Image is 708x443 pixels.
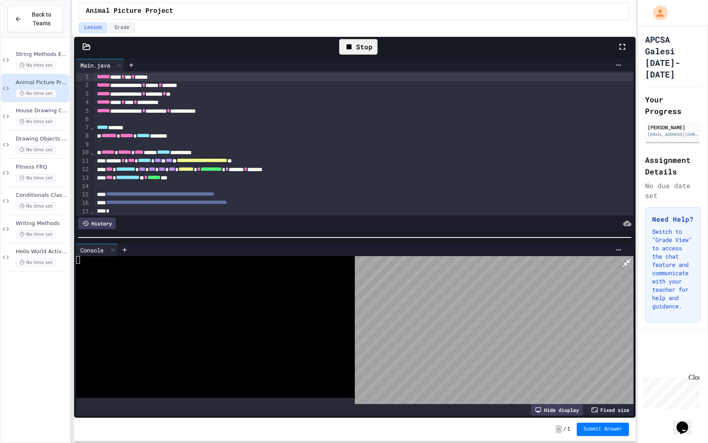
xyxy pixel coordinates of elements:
[16,118,56,126] span: No time set
[76,140,90,149] div: 9
[16,220,68,227] span: Writing Methods
[645,181,701,201] div: No due date set
[76,59,125,71] div: Main.java
[639,374,700,409] iframe: chat widget
[76,81,90,90] div: 2
[16,61,56,69] span: No time set
[531,404,583,416] div: Hide display
[16,90,56,97] span: No time set
[556,425,562,433] span: -
[76,98,90,107] div: 4
[16,174,56,182] span: No time set
[76,246,108,254] div: Console
[76,132,90,140] div: 8
[76,61,114,70] div: Main.java
[645,34,701,80] h1: APCSA Galesi [DATE]-[DATE]
[86,6,173,16] span: Animal Picture Project
[76,115,90,123] div: 6
[577,423,629,436] button: Submit Answer
[16,202,56,210] span: No time set
[16,136,68,143] span: Drawing Objects in Java - HW Playposit Code
[76,90,90,98] div: 3
[78,218,116,229] div: History
[16,259,56,266] span: No time set
[587,404,633,416] div: Fixed size
[16,107,68,114] span: House Drawing Classwork
[76,165,90,174] div: 12
[16,192,68,199] span: Conditionals Classwork
[16,51,68,58] span: String Methods Examples
[339,39,378,55] div: Stop
[16,164,68,171] span: Fitness FRQ
[648,123,698,131] div: [PERSON_NAME]
[27,10,56,28] span: Back to Teams
[76,244,118,256] div: Console
[76,123,90,132] div: 7
[90,149,94,156] span: Fold line
[652,228,694,310] p: Switch to "Grade View" to access the chat feature and communicate with your teacher for help and ...
[79,22,107,33] button: Lesson
[16,79,68,86] span: Animal Picture Project
[76,148,90,157] div: 10
[76,73,90,81] div: 1
[90,208,94,215] span: Fold line
[652,214,694,224] h3: Need Help?
[76,199,90,207] div: 16
[76,182,90,191] div: 14
[76,107,90,115] div: 5
[3,3,57,53] div: Chat with us now!Close
[109,22,135,33] button: Grade
[16,230,56,238] span: No time set
[16,248,68,255] span: Hello World Activity
[16,146,56,154] span: No time set
[645,154,701,177] h2: Assignment Details
[648,131,698,138] div: [EMAIL_ADDRESS][DOMAIN_NAME]
[583,426,622,433] span: Submit Answer
[564,426,566,433] span: /
[76,157,90,165] div: 11
[567,426,570,433] span: 1
[644,3,670,22] div: My Account
[76,191,90,199] div: 15
[76,174,90,182] div: 13
[76,208,90,216] div: 17
[645,94,701,117] h2: Your Progress
[90,124,94,131] span: Fold line
[7,6,63,32] button: Back to Teams
[673,410,700,435] iframe: chat widget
